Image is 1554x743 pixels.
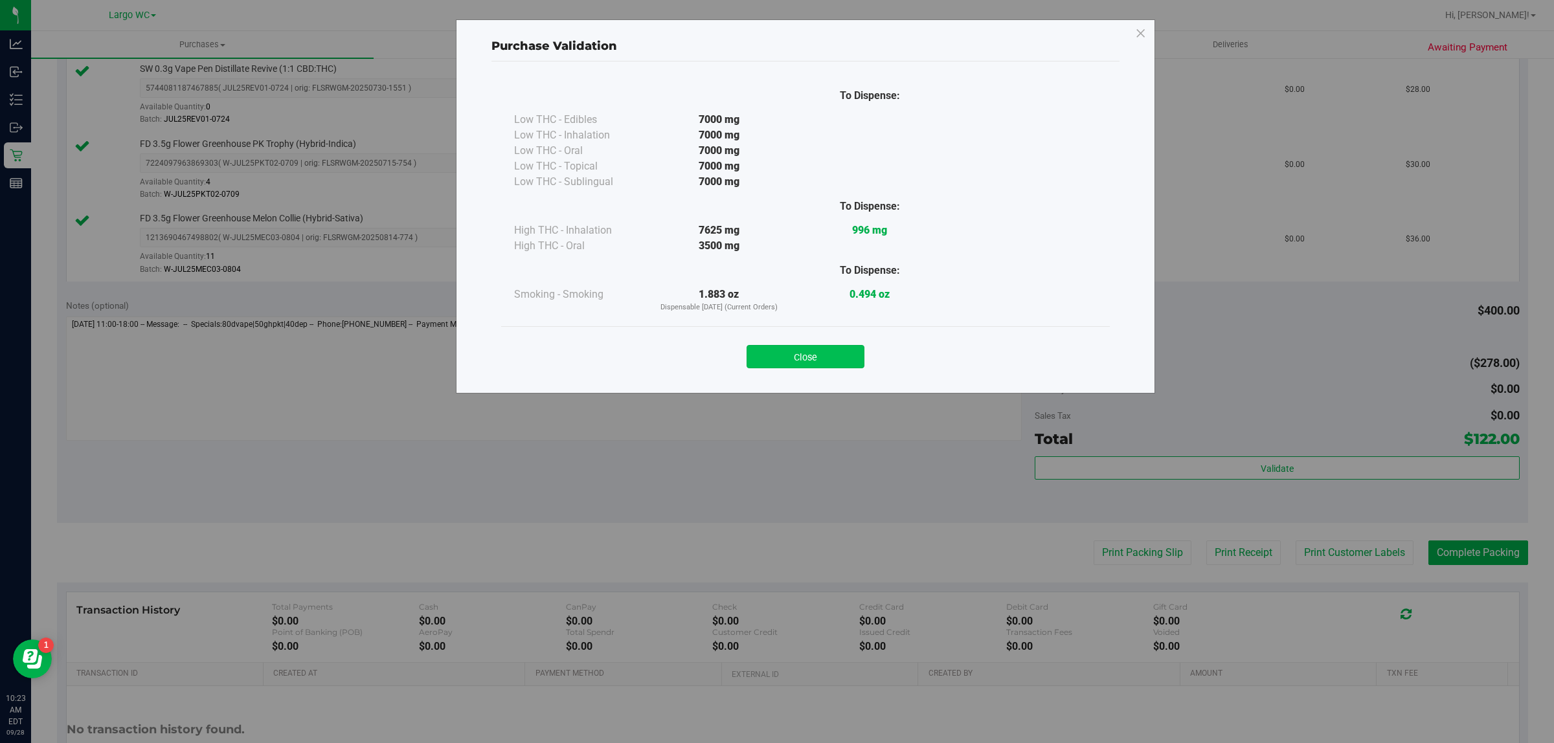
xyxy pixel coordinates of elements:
strong: 996 mg [852,224,887,236]
iframe: Resource center [13,639,52,678]
p: Dispensable [DATE] (Current Orders) [644,302,794,313]
div: Low THC - Inhalation [514,128,644,143]
span: Purchase Validation [491,39,617,53]
div: 7625 mg [644,223,794,238]
div: 1.883 oz [644,287,794,313]
iframe: Resource center unread badge [38,638,54,653]
strong: 0.494 oz [850,288,890,300]
div: 7000 mg [644,143,794,159]
div: 7000 mg [644,159,794,174]
div: To Dispense: [794,199,945,214]
div: 7000 mg [644,174,794,190]
div: To Dispense: [794,263,945,278]
div: 3500 mg [644,238,794,254]
div: To Dispense: [794,88,945,104]
div: High THC - Inhalation [514,223,644,238]
div: Low THC - Oral [514,143,644,159]
div: Low THC - Edibles [514,112,644,128]
div: Smoking - Smoking [514,287,644,302]
div: Low THC - Topical [514,159,644,174]
div: 7000 mg [644,112,794,128]
button: Close [747,345,864,368]
div: 7000 mg [644,128,794,143]
div: High THC - Oral [514,238,644,254]
div: Low THC - Sublingual [514,174,644,190]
